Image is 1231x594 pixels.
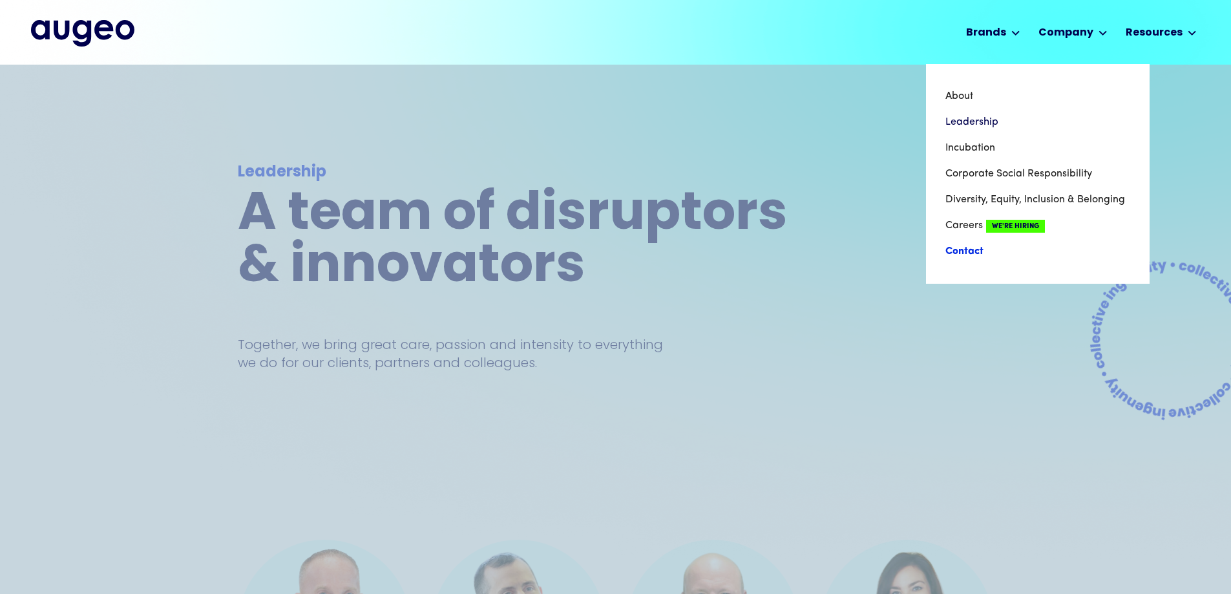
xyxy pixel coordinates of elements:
[945,109,1130,135] a: Leadership
[31,20,134,46] a: home
[945,135,1130,161] a: Incubation
[966,25,1006,41] div: Brands
[945,187,1130,213] a: Diversity, Equity, Inclusion & Belonging
[945,239,1130,264] a: Contact
[945,161,1130,187] a: Corporate Social Responsibility
[926,64,1150,284] nav: Company
[31,20,134,46] img: Augeo's full logo in midnight blue.
[1038,25,1093,41] div: Company
[945,83,1130,109] a: About
[986,220,1045,233] span: We're Hiring
[1126,25,1183,41] div: Resources
[945,213,1130,239] a: CareersWe're Hiring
